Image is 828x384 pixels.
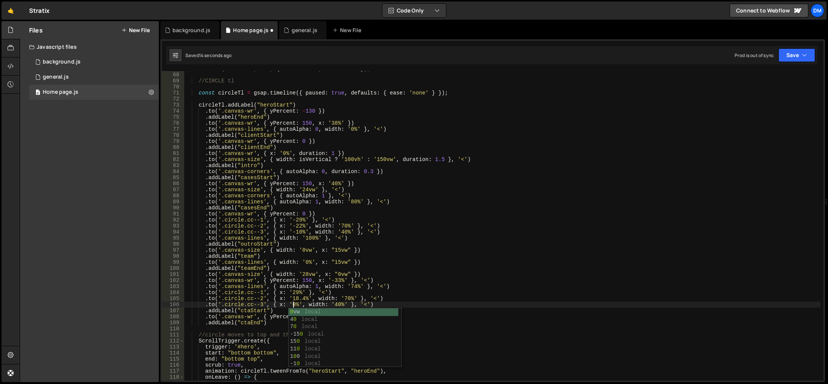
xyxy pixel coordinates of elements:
[162,223,184,229] div: 93
[162,356,184,362] div: 115
[162,368,184,374] div: 117
[162,126,184,132] div: 77
[162,308,184,314] div: 107
[162,120,184,126] div: 76
[162,374,184,380] div: 118
[162,132,184,138] div: 78
[29,85,159,100] div: 16575/45977.js
[162,290,184,296] div: 104
[162,144,184,150] div: 80
[29,26,43,34] h2: Files
[233,26,269,34] div: Home page.js
[2,2,20,20] a: 🤙
[162,90,184,96] div: 71
[162,211,184,217] div: 91
[730,4,808,17] a: Connect to Webflow
[162,277,184,283] div: 102
[121,27,150,33] button: New File
[162,344,184,350] div: 113
[811,4,824,17] a: Dm
[162,241,184,247] div: 96
[162,78,184,84] div: 69
[332,26,364,34] div: New File
[162,253,184,259] div: 98
[162,326,184,332] div: 110
[162,72,184,78] div: 68
[29,6,50,15] div: Stratix
[735,52,774,59] div: Prod is out of sync
[162,302,184,308] div: 106
[162,114,184,120] div: 75
[162,362,184,368] div: 116
[162,199,184,205] div: 89
[162,265,184,271] div: 100
[162,102,184,108] div: 73
[162,138,184,144] div: 79
[162,271,184,277] div: 101
[36,90,40,96] span: 0
[162,187,184,193] div: 87
[778,48,815,62] button: Save
[29,70,159,85] div: 16575/45802.js
[162,259,184,265] div: 99
[382,4,446,17] button: Code Only
[162,84,184,90] div: 70
[162,350,184,356] div: 114
[162,169,184,175] div: 84
[43,89,78,96] div: Home page.js
[162,96,184,102] div: 72
[162,150,184,156] div: 81
[162,314,184,320] div: 108
[29,54,159,70] div: 16575/45066.js
[162,229,184,235] div: 94
[162,217,184,223] div: 92
[162,156,184,163] div: 82
[162,181,184,187] div: 86
[162,247,184,253] div: 97
[162,235,184,241] div: 95
[162,332,184,338] div: 111
[162,108,184,114] div: 74
[292,26,318,34] div: general.js
[162,338,184,344] div: 112
[162,175,184,181] div: 85
[172,26,210,34] div: background.js
[162,296,184,302] div: 105
[43,59,81,65] div: background.js
[199,52,231,59] div: 14 seconds ago
[162,205,184,211] div: 90
[162,163,184,169] div: 83
[20,39,159,54] div: Javascript files
[162,320,184,326] div: 109
[43,74,69,81] div: general.js
[162,193,184,199] div: 88
[162,283,184,290] div: 103
[185,52,231,59] div: Saved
